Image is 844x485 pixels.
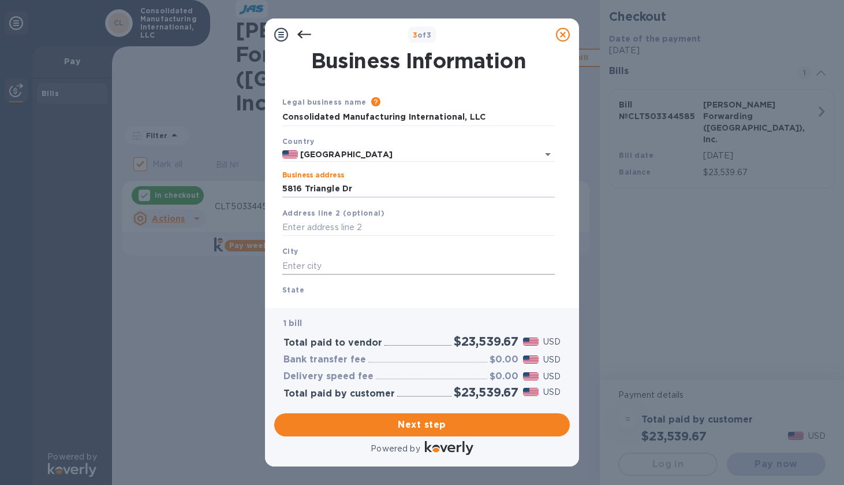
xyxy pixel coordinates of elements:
b: 1 bill [283,319,302,328]
input: Enter address line 2 [282,219,555,236]
img: Logo [425,441,473,455]
b: City [282,247,298,256]
p: USD [543,371,561,383]
h2: $23,539.67 [454,385,518,399]
h3: Total paid by customer [283,388,395,399]
h3: Total paid to vendor [283,338,382,349]
input: Select country [298,147,522,162]
b: Legal business name [282,98,367,106]
input: Enter state [282,296,555,313]
img: US [282,150,298,158]
h3: Delivery speed fee [283,371,374,382]
input: Enter city [282,257,555,275]
button: Next step [274,413,570,436]
p: USD [543,386,561,398]
h3: Bank transfer fee [283,354,366,365]
p: USD [543,354,561,366]
button: Open [540,146,556,162]
input: Enter address [282,180,555,198]
h1: Business Information [280,49,557,73]
span: Next step [283,418,561,432]
img: USD [523,372,539,380]
b: State [282,286,304,294]
b: of 3 [413,31,432,39]
input: Enter legal business name [282,109,555,126]
h3: $0.00 [490,371,518,382]
b: Country [282,137,315,146]
label: Business address [282,172,344,179]
p: Powered by [371,443,420,455]
b: Address line 2 (optional) [282,209,384,217]
span: 3 [413,31,417,39]
img: USD [523,388,539,396]
img: USD [523,338,539,346]
img: USD [523,356,539,364]
h3: $0.00 [490,354,518,365]
h2: $23,539.67 [454,334,518,349]
p: USD [543,336,561,348]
